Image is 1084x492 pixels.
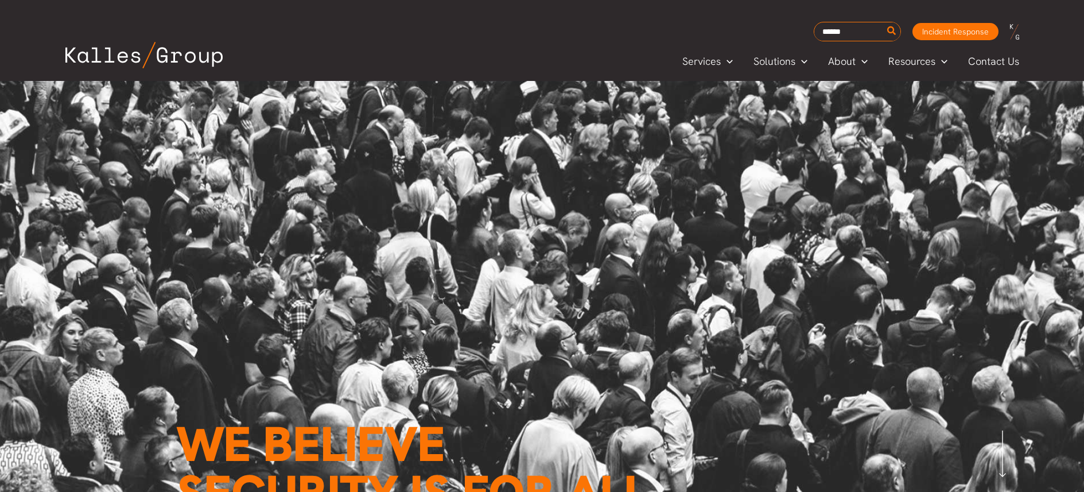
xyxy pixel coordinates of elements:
a: ResourcesMenu Toggle [878,53,958,70]
button: Search [885,22,899,41]
span: Services [682,53,721,70]
span: Contact Us [968,53,1019,70]
img: Kalles Group [65,42,223,68]
span: Menu Toggle [856,53,868,70]
span: Menu Toggle [795,53,807,70]
span: About [828,53,856,70]
a: Incident Response [912,23,998,40]
nav: Primary Site Navigation [672,52,1030,71]
span: Menu Toggle [935,53,947,70]
a: SolutionsMenu Toggle [743,53,818,70]
span: Solutions [753,53,795,70]
a: Contact Us [958,53,1031,70]
span: Resources [888,53,935,70]
span: Menu Toggle [721,53,733,70]
a: ServicesMenu Toggle [672,53,743,70]
a: AboutMenu Toggle [818,53,878,70]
